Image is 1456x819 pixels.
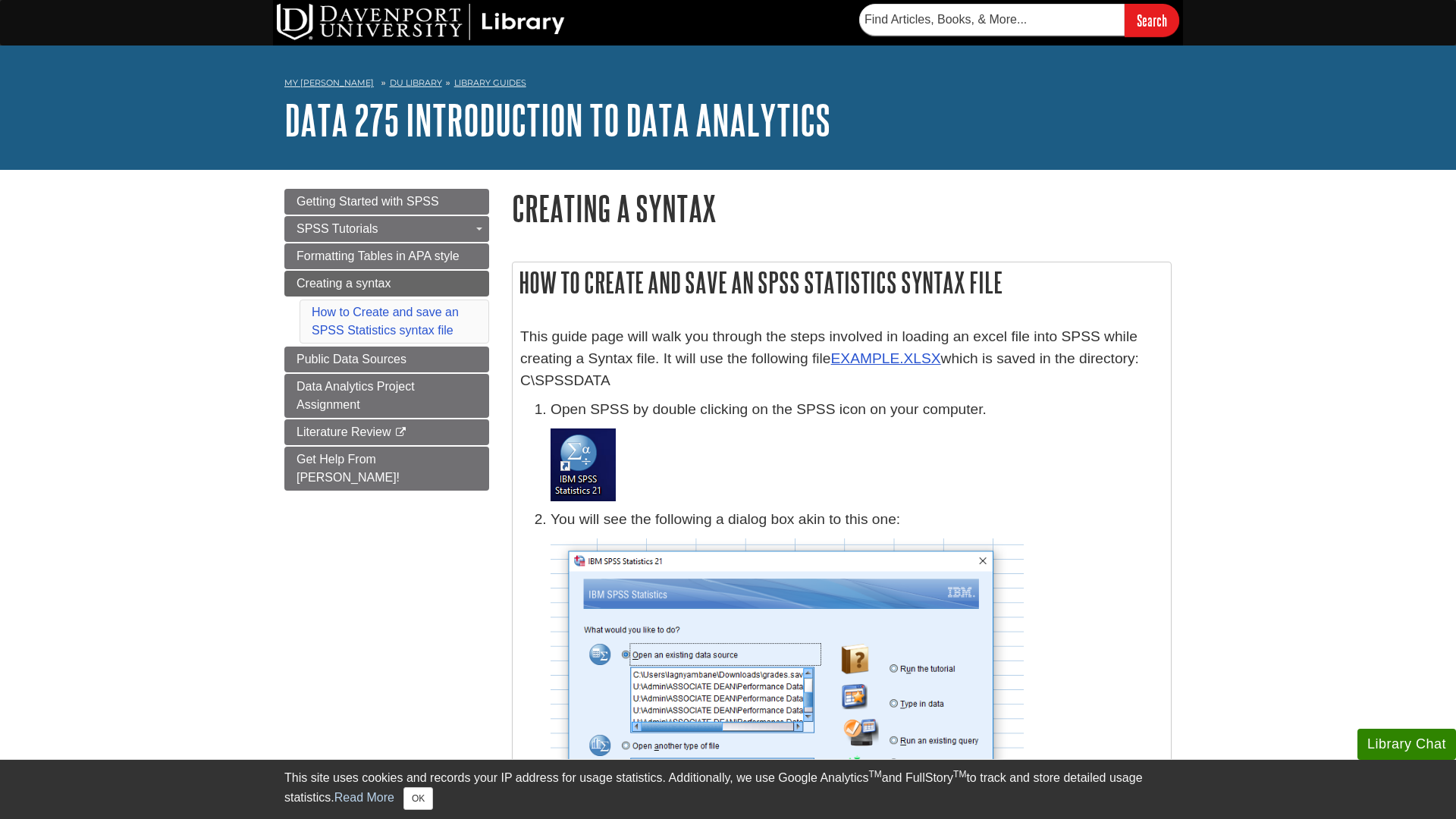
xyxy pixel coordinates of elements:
a: Formatting Tables in APA style [284,243,489,269]
a: Literature Review [284,419,489,445]
i: This link opens in a new window [394,428,407,438]
p: This guide page will walk you through the steps involved in loading an excel file into SPSS while... [520,326,1163,391]
a: Read More [334,791,394,804]
input: Find Articles, Books, & More... [859,4,1125,36]
a: Creating a syntax [284,271,489,297]
a: How to Create and save an SPSS Statistics syntax file [312,306,459,337]
span: Creating a syntax [297,277,391,290]
a: Getting Started with SPSS [284,189,489,215]
span: SPSS Tutorials [297,222,378,235]
p: You will see the following a dialog box akin to this one: [551,509,1163,531]
form: Searches DU Library's articles, books, and more [859,4,1179,36]
a: SPSS Tutorials [284,216,489,242]
a: Library Guides [454,77,526,88]
a: DU Library [390,77,442,88]
input: Search [1125,4,1179,36]
a: Get Help From [PERSON_NAME]! [284,447,489,491]
a: My [PERSON_NAME] [284,77,374,89]
sup: TM [953,769,966,780]
span: Data Analytics Project Assignment [297,380,415,411]
nav: breadcrumb [284,73,1172,97]
a: Public Data Sources [284,347,489,372]
span: Formatting Tables in APA style [297,249,460,262]
h1: Creating a syntax [512,189,1172,227]
span: Literature Review [297,425,391,438]
div: This site uses cookies and records your IP address for usage statistics. Additionally, we use Goo... [284,769,1172,810]
a: Data Analytics Project Assignment [284,374,489,418]
button: Library Chat [1357,729,1456,760]
h2: How to Create and save an SPSS Statistics syntax file [513,262,1171,303]
div: Guide Page Menu [284,189,489,491]
span: Get Help From [PERSON_NAME]! [297,453,400,484]
img: DU Library [277,4,565,40]
p: Open SPSS by double clicking on the SPSS icon on your computer. [551,399,1163,421]
sup: TM [868,769,881,780]
img: TNbN1ZaVzneu1-AfXZvsVgQYR-ozol2BVRmGNj2OYp_mktaU2pJrdpfLgkvaqNNNdnv86JY5f9vRKB6OS7-yUW7El55wW-BX9... [551,428,616,501]
span: Public Data Sources [297,353,406,366]
a: EXAMPLE.XLSX [831,350,941,366]
a: DATA 275 Introduction to Data Analytics [284,96,830,143]
button: Close [403,787,433,810]
span: Getting Started with SPSS [297,195,439,208]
